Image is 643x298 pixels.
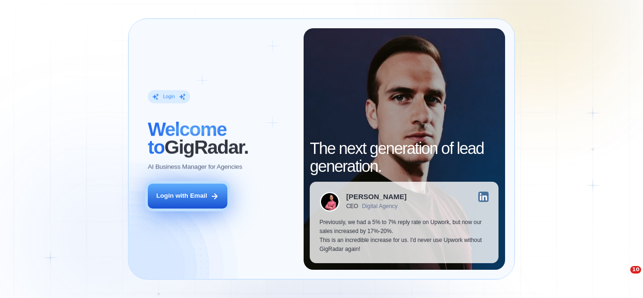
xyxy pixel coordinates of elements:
iframe: Intercom live chat [611,266,634,289]
button: Login with Email [148,184,227,209]
p: Previously, we had a 5% to 7% reply rate on Upwork, but now our sales increased by 17%-20%. This ... [320,218,489,253]
div: Digital Agency [362,203,397,210]
h2: ‍ GigRadar. [148,121,294,156]
div: [PERSON_NAME] [346,193,407,200]
div: CEO [346,203,358,210]
h2: The next generation of lead generation. [310,140,498,175]
span: Welcome to [148,119,226,158]
div: Login [163,94,175,100]
div: Login with Email [156,192,207,201]
p: AI Business Manager for Agencies [148,163,242,172]
span: 10 [630,266,641,274]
